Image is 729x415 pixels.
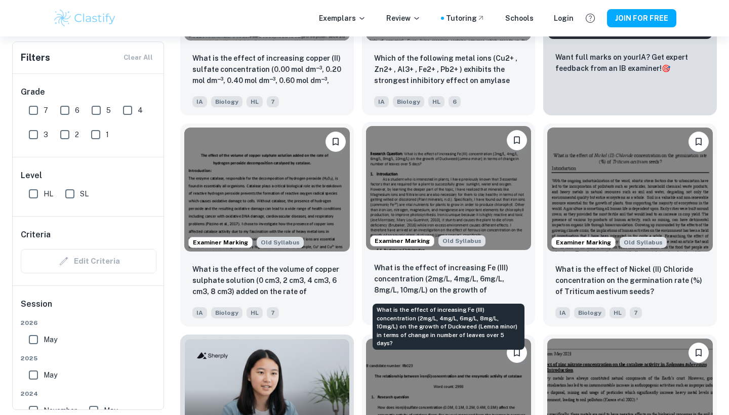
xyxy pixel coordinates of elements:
[21,51,50,65] h6: Filters
[247,96,263,107] span: HL
[610,307,626,318] span: HL
[507,343,527,363] button: Please log in to bookmark exemplars
[555,307,570,318] span: IA
[21,354,156,363] span: 2025
[21,318,156,327] span: 2026
[393,96,424,107] span: Biology
[555,264,705,297] p: What is the effect of Nickel (II) Chloride concentration on the germination rate (%) of Triticum ...
[362,123,536,326] a: Examiner MarkingStarting from the May 2025 session, the Biology IA requirements have changed. It'...
[607,9,676,27] button: JOIN FOR FREE
[138,105,143,116] span: 4
[620,237,667,248] span: Old Syllabus
[373,304,524,350] div: What is the effect of increasing Fe (III) concentration (2mg/L, 4mg/L, 6mg/L, 8mg/L, 10mg/L) on t...
[44,369,57,381] span: May
[386,13,421,24] p: Review
[211,96,242,107] span: Biology
[257,237,304,248] div: Starting from the May 2025 session, the Biology IA requirements have changed. It's OK to refer to...
[53,8,117,28] img: Clastify logo
[552,238,615,247] span: Examiner Marking
[319,13,366,24] p: Exemplars
[554,13,574,24] a: Login
[547,128,713,252] img: Biology IA example thumbnail: What is the effect of Nickel (II) Chlori
[446,13,485,24] a: Tutoring
[21,249,156,273] div: Criteria filters are unavailable when searching by topic
[543,123,717,326] a: Examiner MarkingStarting from the May 2025 session, the Biology IA requirements have changed. It'...
[555,52,705,74] p: Want full marks on your IA ? Get expert feedback from an IB examiner!
[21,389,156,398] span: 2024
[374,96,389,107] span: IA
[44,105,48,116] span: 7
[662,64,670,72] span: 🎯
[211,307,242,318] span: Biology
[620,237,667,248] div: Starting from the May 2025 session, the Biology IA requirements have changed. It's OK to refer to...
[44,334,57,345] span: May
[582,10,599,27] button: Help and Feedback
[688,132,709,152] button: Please log in to bookmark exemplars
[438,235,485,246] div: Starting from the May 2025 session, the Biology IA requirements have changed. It's OK to refer to...
[449,96,461,107] span: 6
[184,128,350,252] img: Biology IA example thumbnail: What is the effect of the volume of cop
[438,235,485,246] span: Old Syllabus
[688,343,709,363] button: Please log in to bookmark exemplars
[75,105,79,116] span: 6
[192,307,207,318] span: IA
[326,132,346,152] button: Please log in to bookmark exemplars
[106,105,111,116] span: 5
[267,307,279,318] span: 7
[106,129,109,140] span: 1
[428,96,444,107] span: HL
[189,238,252,247] span: Examiner Marking
[374,53,523,87] p: Which of the following metal ions (Cu2+ , Zn2+ , Al3+ , Fe2+ , Pb2+ ) exhibits the strongest inhi...
[366,126,532,250] img: Biology IA example thumbnail: What is the effect of increasing Fe (III
[507,130,527,150] button: Please log in to bookmark exemplars
[21,170,156,182] h6: Level
[44,188,53,199] span: HL
[371,236,434,245] span: Examiner Marking
[75,129,79,140] span: 2
[374,262,523,297] p: What is the effect of increasing Fe (III) concentration (2mg/L, 4mg/L, 6mg/L, 8mg/L, 10mg/L) on t...
[192,264,342,298] p: What is the effect of the volume of copper sulphate solution (0 cm3, 2 cm3, 4 cm3, 6 cm3, 8 cm3) ...
[44,129,48,140] span: 3
[21,298,156,318] h6: Session
[180,123,354,326] a: Examiner MarkingStarting from the May 2025 session, the Biology IA requirements have changed. It'...
[267,96,279,107] span: 7
[192,96,207,107] span: IA
[630,307,642,318] span: 7
[257,237,304,248] span: Old Syllabus
[192,53,342,87] p: What is the effect of increasing copper (II) sulfate concentration (0.00 mol dm⁻³, 0.20 mol dm⁻³,...
[80,188,89,199] span: SL
[574,307,605,318] span: Biology
[21,229,51,241] h6: Criteria
[505,13,534,24] a: Schools
[247,307,263,318] span: HL
[21,86,156,98] h6: Grade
